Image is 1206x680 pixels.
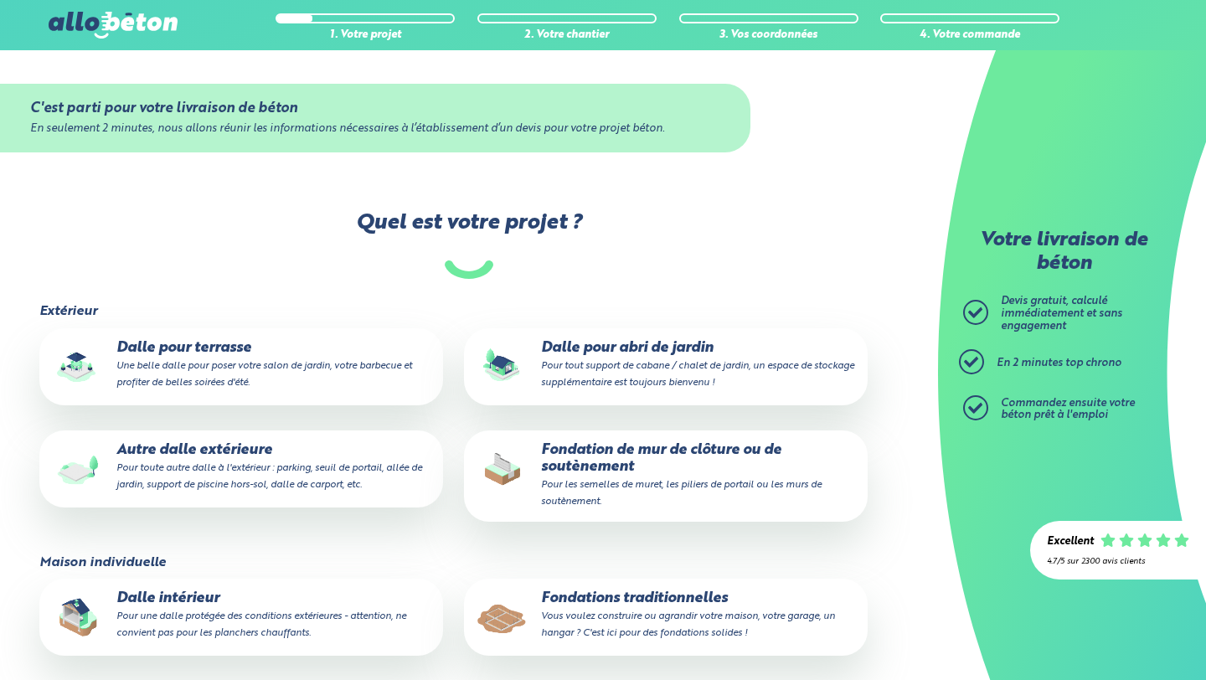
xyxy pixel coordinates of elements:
[30,123,720,136] div: En seulement 2 minutes, nous allons réunir les informations nécessaires à l’établissement d’un de...
[1057,615,1188,662] iframe: Help widget launcher
[541,480,822,507] small: Pour les semelles de muret, les piliers de portail ou les murs de soutènement.
[39,555,166,570] legend: Maison individuelle
[476,340,529,394] img: final_use.values.garden_shed
[51,590,431,641] p: Dalle intérieur
[1001,398,1135,421] span: Commandez ensuite votre béton prêt à l'emploi
[880,29,1059,42] div: 4. Votre commande
[51,442,105,496] img: final_use.values.outside_slab
[51,442,431,493] p: Autre dalle extérieure
[116,463,422,490] small: Pour toute autre dalle à l'extérieur : parking, seuil de portail, allée de jardin, support de pis...
[967,229,1160,276] p: Votre livraison de béton
[1047,536,1094,549] div: Excellent
[997,358,1121,368] span: En 2 minutes top chrono
[51,340,431,391] p: Dalle pour terrasse
[679,29,858,42] div: 3. Vos coordonnées
[476,442,856,510] p: Fondation de mur de clôture ou de soutènement
[51,590,105,644] img: final_use.values.inside_slab
[541,361,854,388] small: Pour tout support de cabane / chalet de jardin, un espace de stockage supplémentaire est toujours...
[116,361,412,388] small: Une belle dalle pour poser votre salon de jardin, votre barbecue et profiter de belles soirées d'...
[51,340,105,394] img: final_use.values.terrace
[1047,557,1189,566] div: 4.7/5 sur 2300 avis clients
[116,611,406,638] small: Pour une dalle protégée des conditions extérieures - attention, ne convient pas pour les plancher...
[39,304,97,319] legend: Extérieur
[38,211,900,279] label: Quel est votre projet ?
[1001,296,1122,331] span: Devis gratuit, calculé immédiatement et sans engagement
[476,590,529,644] img: final_use.values.traditional_fundations
[476,442,529,496] img: final_use.values.closing_wall_fundation
[30,100,720,116] div: C'est parti pour votre livraison de béton
[476,340,856,391] p: Dalle pour abri de jardin
[477,29,657,42] div: 2. Votre chantier
[541,611,835,638] small: Vous voulez construire ou agrandir votre maison, votre garage, un hangar ? C'est ici pour des fon...
[49,12,178,39] img: allobéton
[476,590,856,641] p: Fondations traditionnelles
[276,29,455,42] div: 1. Votre projet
